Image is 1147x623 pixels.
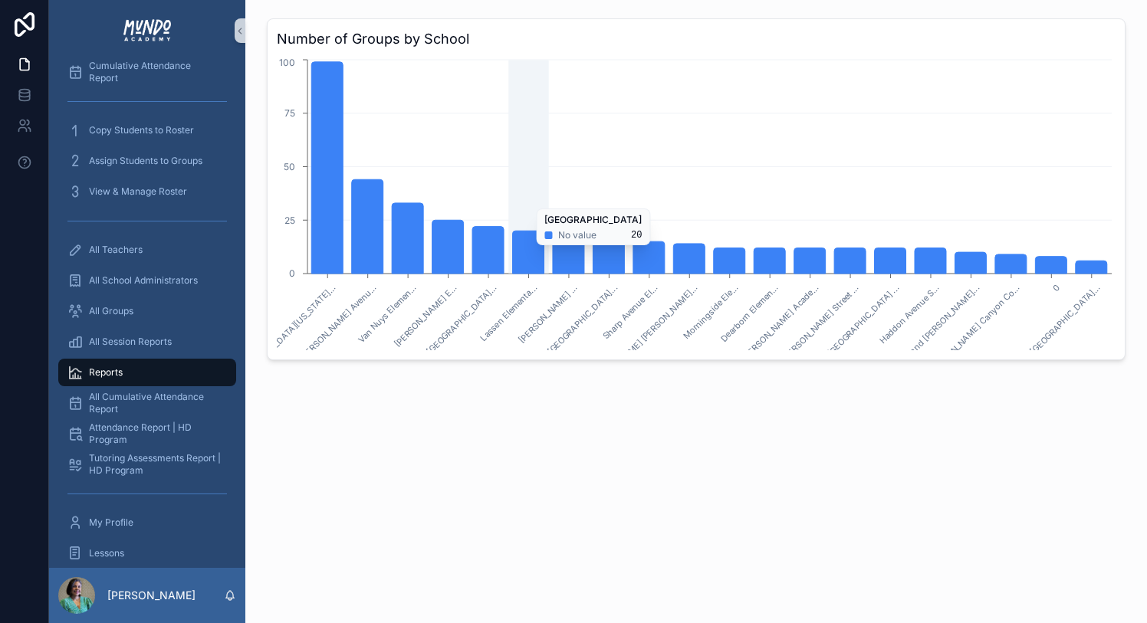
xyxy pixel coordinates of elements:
[392,283,458,349] text: [PERSON_NAME] E...
[516,283,579,346] text: [PERSON_NAME] ...
[58,389,236,417] a: All Cumulative Attendance Report
[779,283,860,364] text: [PERSON_NAME] Street ...
[89,366,123,379] span: Reports
[230,283,338,391] text: [GEOGRAPHIC_DATA][US_STATE]...
[279,57,295,68] tspan: 100
[58,147,236,175] a: Assign Students to Groups
[58,359,236,386] a: Reports
[89,274,198,287] span: All School Administrators
[89,185,187,198] span: View & Manage Roster
[1050,283,1062,294] text: 0
[58,297,236,325] a: All Groups
[89,421,221,446] span: Attendance Report | HD Program
[58,267,236,294] a: All School Administrators
[89,516,133,529] span: My Profile
[89,124,194,136] span: Copy Students to Roster
[89,155,202,167] span: Assign Students to Groups
[825,283,901,359] text: [GEOGRAPHIC_DATA] ...
[425,283,499,357] text: [GEOGRAPHIC_DATA]...
[284,107,295,119] tspan: 75
[58,236,236,264] a: All Teachers
[89,305,133,317] span: All Groups
[588,283,700,395] text: [PERSON_NAME] [PERSON_NAME]...
[277,56,1116,350] div: chart
[284,161,295,172] tspan: 50
[49,61,245,568] div: scrollable content
[478,283,539,343] text: Lassen Elementa...
[857,283,981,407] text: [PERSON_NAME] and [PERSON_NAME]...
[58,178,236,205] a: View & Manage Roster
[297,283,378,363] text: [PERSON_NAME] Avenu...
[277,28,1116,50] h3: Number of Groups by School
[89,391,221,415] span: All Cumulative Attendance Report
[89,547,124,559] span: Lessons
[58,539,236,567] a: Lessons
[58,420,236,448] a: Attendance Report | HD Program
[718,283,781,345] text: Dearborn Elemen...
[878,283,942,346] text: Haddon Avenue S...
[740,283,820,363] text: [PERSON_NAME] Acade...
[927,283,1022,378] text: [PERSON_NAME] Canyon Co...
[89,452,221,477] span: Tutoring Assessments Report | HD Program
[600,283,659,342] text: Sharp Avenue El...
[545,283,620,357] text: [GEOGRAPHIC_DATA]...
[89,336,172,348] span: All Session Reports
[356,283,418,345] text: Van Nuys Elemen...
[58,116,236,144] a: Copy Students to Roster
[58,509,236,536] a: My Profile
[122,18,173,43] img: App logo
[284,215,295,226] tspan: 25
[89,244,143,256] span: All Teachers
[289,267,295,279] tspan: 0
[58,328,236,356] a: All Session Reports
[58,451,236,478] a: Tutoring Assessments Report | HD Program
[681,283,740,342] text: Morningside Ele...
[107,588,196,603] p: [PERSON_NAME]
[58,58,236,86] a: Cumulative Attendance Report
[89,60,221,84] span: Cumulative Attendance Report
[1027,283,1102,357] text: [GEOGRAPHIC_DATA]...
